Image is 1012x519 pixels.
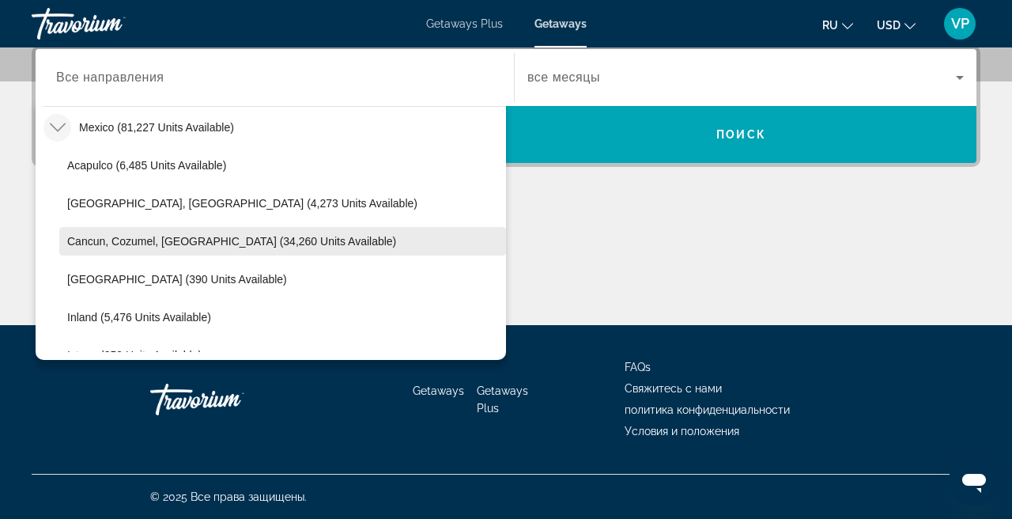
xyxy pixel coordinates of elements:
[527,70,600,84] span: все месяцы
[43,114,71,142] button: Toggle Mexico (81,227 units available)
[506,106,976,163] button: Поиск
[59,189,506,218] button: [GEOGRAPHIC_DATA], [GEOGRAPHIC_DATA] (4,273 units available)
[59,151,506,180] button: Acapulco (6,485 units available)
[59,265,506,294] button: [GEOGRAPHIC_DATA] (390 units available)
[150,376,308,423] a: Travorium
[625,382,722,395] a: Свяжитесь с нами
[79,121,234,134] span: Mexico (81,227 units available)
[951,16,969,32] span: VP
[56,70,164,84] span: Все направления
[426,17,503,30] a: Getaways Plus
[413,385,464,397] a: Getaways
[59,341,506,369] button: Ixtapa (859 units available)
[59,303,506,331] button: Inland (5,476 units available)
[625,361,651,373] a: FAQs
[477,385,528,415] a: Getaways Plus
[67,159,226,172] span: Acapulco (6,485 units available)
[32,3,190,44] a: Travorium
[67,349,202,362] span: Ixtapa (859 units available)
[67,311,211,324] span: Inland (5,476 units available)
[822,13,853,36] button: Change language
[67,235,396,248] span: Cancun, Cozumel, [GEOGRAPHIC_DATA] (34,260 units available)
[625,425,739,438] a: Условия и положения
[822,19,838,32] span: ru
[949,456,999,506] iframe: Кнопка для запуску вікна повідомлень
[877,13,916,36] button: Change currency
[59,227,506,256] button: Cancun, Cozumel, [GEOGRAPHIC_DATA] (34,260 units available)
[716,128,766,141] span: Поиск
[67,197,417,210] span: [GEOGRAPHIC_DATA], [GEOGRAPHIC_DATA] (4,273 units available)
[877,19,901,32] span: USD
[150,491,307,503] span: © 2025 Все права защищены.
[67,273,287,286] span: [GEOGRAPHIC_DATA] (390 units available)
[625,403,790,416] a: политика конфиденциальности
[36,49,976,163] div: Search widget
[534,17,587,30] a: Getaways
[71,113,506,142] button: Mexico (81,227 units available)
[939,7,980,40] button: User Menu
